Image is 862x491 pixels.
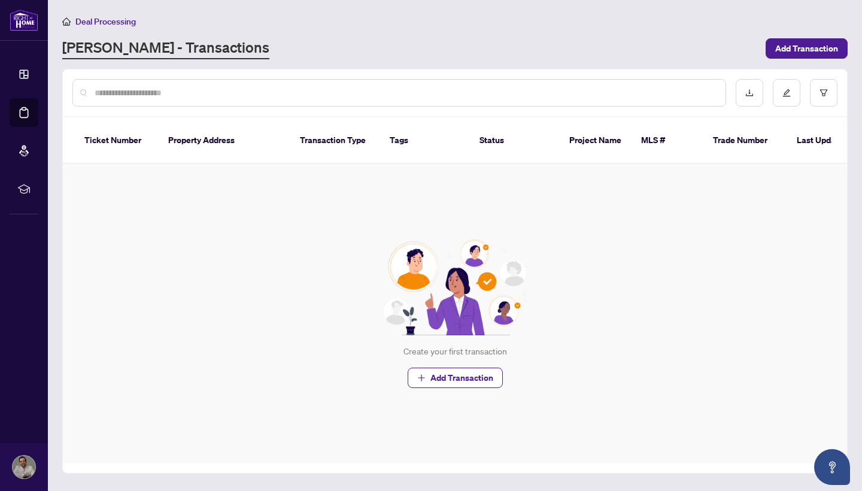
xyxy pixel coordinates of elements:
img: Null State Icon [378,240,532,335]
span: plus [417,374,426,382]
span: download [745,89,754,97]
span: edit [782,89,791,97]
th: Status [470,117,560,164]
span: Add Transaction [430,368,493,387]
span: home [62,17,71,26]
th: Transaction Type [290,117,380,164]
button: edit [773,79,800,107]
th: Trade Number [703,117,787,164]
button: Add Transaction [408,368,503,388]
span: Add Transaction [775,39,838,58]
img: logo [10,9,38,31]
th: Property Address [159,117,290,164]
span: filter [819,89,828,97]
th: MLS # [632,117,703,164]
button: Add Transaction [766,38,848,59]
th: Tags [380,117,470,164]
button: Open asap [814,449,850,485]
span: Deal Processing [75,16,136,27]
th: Ticket Number [75,117,159,164]
button: download [736,79,763,107]
div: Create your first transaction [403,345,507,358]
a: [PERSON_NAME] - Transactions [62,38,269,59]
button: filter [810,79,837,107]
th: Project Name [560,117,632,164]
img: Profile Icon [13,456,35,478]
